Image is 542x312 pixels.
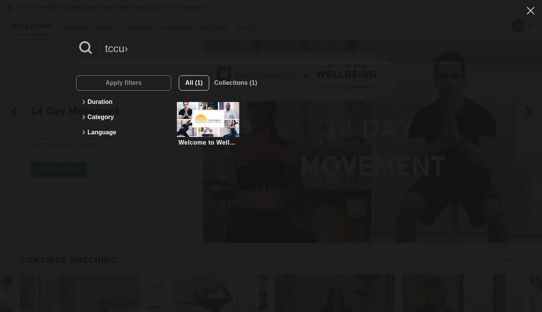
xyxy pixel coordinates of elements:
[177,102,239,147] a: Welcome to Wellness Welcome to Wellness
[209,75,262,91] button: Collections (1)
[80,110,167,125] button: Category
[99,38,466,59] input: Search
[179,75,209,91] button: All (1)
[214,80,257,86] span: Collections (1)
[80,125,167,140] button: Language
[80,94,167,110] button: Duration
[178,139,237,146] div: Welcome to Wellness
[185,80,203,86] span: All (1)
